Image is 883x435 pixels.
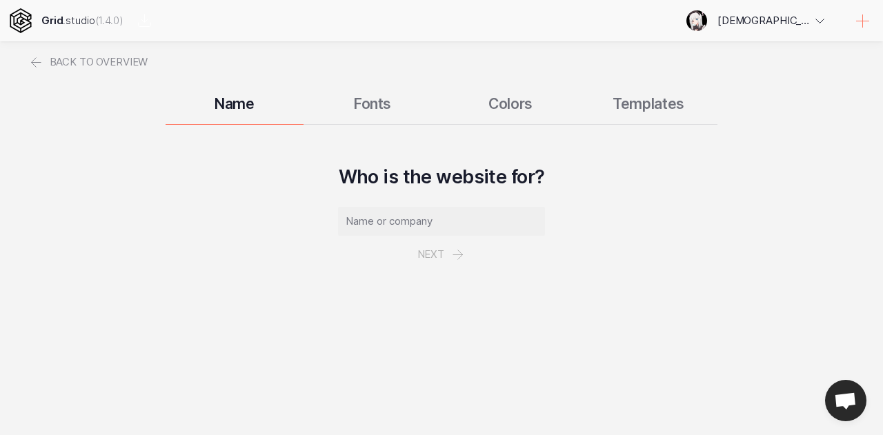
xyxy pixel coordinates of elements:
h2: Who is the website for? [339,165,545,188]
span: Click to see changelog [95,14,123,27]
span: Back to overview [50,41,148,83]
img: Profile picture [686,10,707,31]
input: Name or company [338,207,545,236]
strong: Grid [41,14,63,27]
a: Back to overview [28,41,148,83]
div: Obrolan terbuka [825,380,866,421]
h3: Name [166,95,304,112]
